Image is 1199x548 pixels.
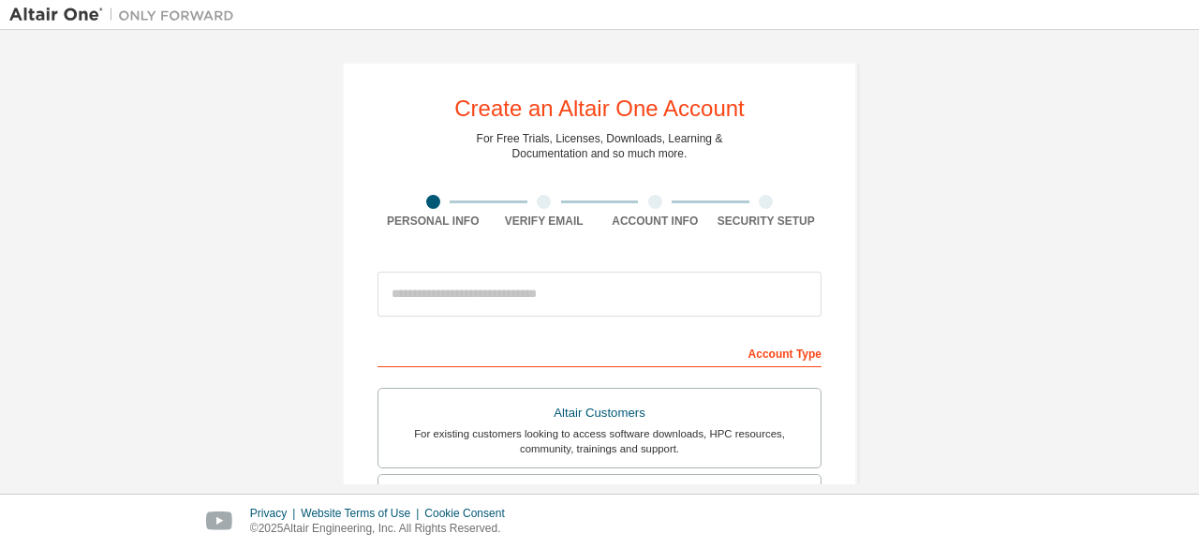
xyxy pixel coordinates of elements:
[377,214,489,229] div: Personal Info
[390,426,809,456] div: For existing customers looking to access software downloads, HPC resources, community, trainings ...
[390,400,809,426] div: Altair Customers
[301,506,424,521] div: Website Terms of Use
[489,214,600,229] div: Verify Email
[711,214,822,229] div: Security Setup
[377,337,822,367] div: Account Type
[454,97,745,120] div: Create an Altair One Account
[250,506,301,521] div: Privacy
[477,131,723,161] div: For Free Trials, Licenses, Downloads, Learning & Documentation and so much more.
[206,511,233,531] img: youtube.svg
[424,506,515,521] div: Cookie Consent
[250,521,516,537] p: © 2025 Altair Engineering, Inc. All Rights Reserved.
[9,6,244,24] img: Altair One
[599,214,711,229] div: Account Info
